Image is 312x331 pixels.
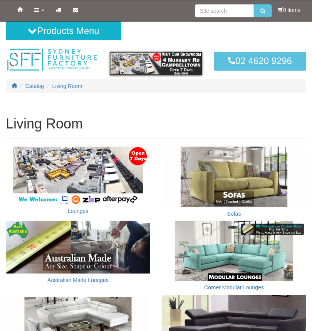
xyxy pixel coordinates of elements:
[278,6,300,14] li: 0 items
[227,211,241,217] a: Sofas
[6,22,121,40] button: Products Menu
[214,52,306,70] a: 02 4620 9296
[6,116,306,132] h1: Living Room
[162,221,306,281] img: Corner Modular Lounges
[6,147,150,204] img: Lounges
[68,208,89,214] a: Lounges
[25,83,44,89] a: Catalog
[204,284,264,290] a: Corner Modular Lounges
[162,147,306,207] img: Sofas
[110,52,202,75] img: showroom.gif
[6,221,150,274] img: Australian Made Lounges
[6,48,98,72] img: Sydney Furniture Factory
[52,83,82,89] a: Living Room
[195,4,254,17] input: Site search
[47,277,109,283] a: Australian Made Lounges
